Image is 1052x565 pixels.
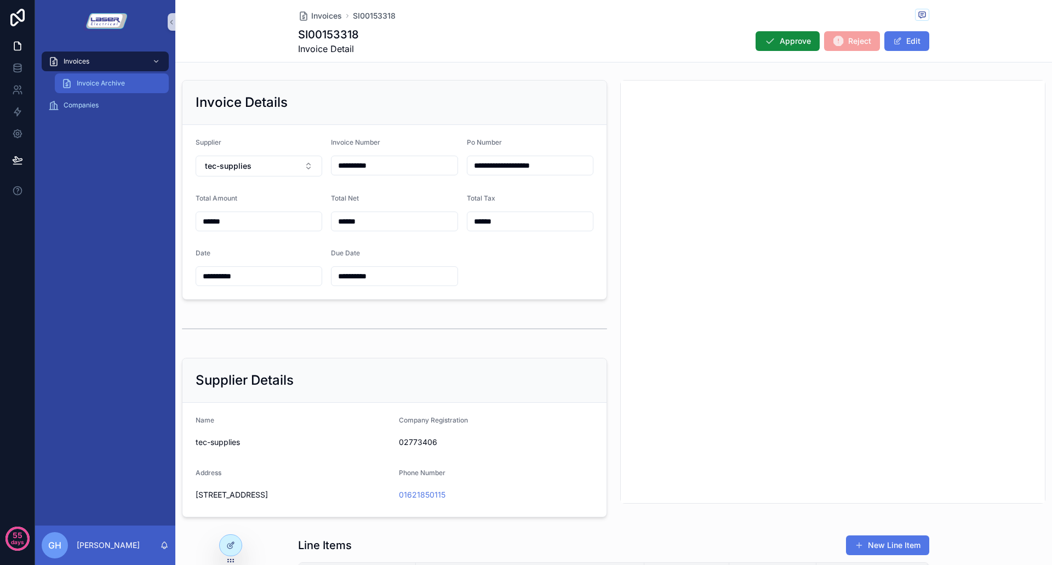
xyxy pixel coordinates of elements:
[399,416,468,424] span: Company Registration
[11,534,24,550] p: days
[196,416,214,424] span: Name
[77,79,125,88] span: Invoice Archive
[331,138,380,146] span: Invoice Number
[196,94,288,111] h2: Invoice Details
[298,538,352,553] h1: Line Items
[467,138,502,146] span: Po Number
[196,469,221,477] span: Address
[353,10,396,21] a: SI00153318
[756,31,820,51] button: Approve
[467,194,495,202] span: Total Tax
[621,81,1045,503] iframe: pdf-iframe
[196,138,221,146] span: Supplier
[196,156,322,176] button: Select Button
[196,489,390,500] span: [STREET_ADDRESS]
[64,101,99,110] span: Companies
[196,194,237,202] span: Total Amount
[331,249,360,257] span: Due Date
[196,372,294,389] h2: Supplier Details
[77,540,140,551] p: [PERSON_NAME]
[64,57,89,66] span: Invoices
[205,161,251,172] span: tec-supplies
[13,530,22,541] p: 55
[884,31,929,51] button: Edit
[42,95,169,115] a: Companies
[48,539,61,552] span: GH
[298,42,359,55] span: Invoice Detail
[83,13,127,31] img: App logo
[196,249,210,257] span: Date
[399,489,445,500] a: 01621850115
[35,44,175,129] div: scrollable content
[196,437,390,448] span: tec-supplies
[42,52,169,71] a: Invoices
[55,73,169,93] a: Invoice Archive
[298,27,359,42] h1: SI00153318
[780,36,811,47] span: Approve
[399,469,445,477] span: Phone Number
[399,437,593,448] span: 02773406
[298,10,342,21] a: Invoices
[331,194,359,202] span: Total Net
[846,535,929,555] button: New Line Item
[311,10,342,21] span: Invoices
